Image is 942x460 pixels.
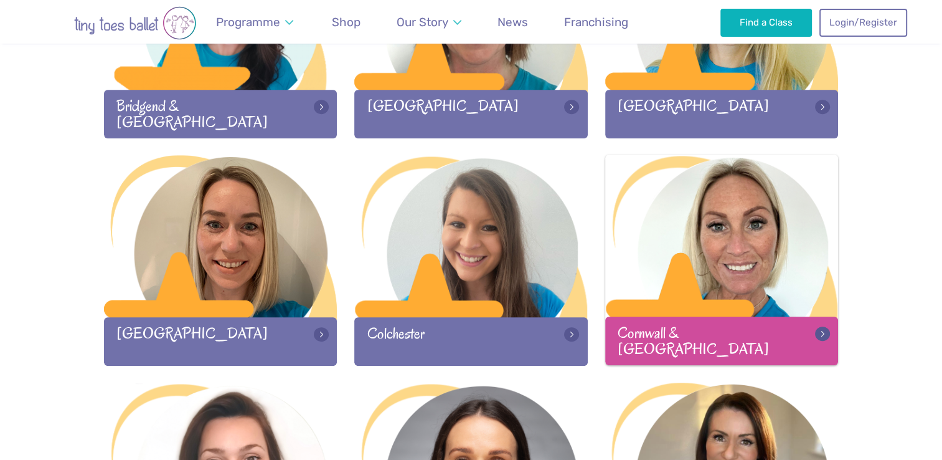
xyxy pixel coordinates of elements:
div: Colchester [354,317,588,365]
div: [GEOGRAPHIC_DATA] [104,317,337,365]
div: Bridgend & [GEOGRAPHIC_DATA] [104,90,337,138]
span: Our Story [397,15,448,29]
div: [GEOGRAPHIC_DATA] [605,90,839,138]
a: Login/Register [819,9,907,36]
a: Our Story [390,7,467,37]
a: [GEOGRAPHIC_DATA] [104,155,337,365]
span: Franchising [564,15,628,29]
a: Find a Class [720,9,812,36]
a: Programme [210,7,299,37]
img: tiny toes ballet [35,6,235,40]
a: Cornwall & [GEOGRAPHIC_DATA] [605,155,839,365]
span: Shop [332,15,360,29]
span: Programme [216,15,280,29]
div: Cornwall & [GEOGRAPHIC_DATA] [605,317,839,365]
a: Shop [326,7,367,37]
a: News [492,7,534,37]
a: Colchester [354,155,588,365]
a: Franchising [558,7,634,37]
span: News [497,15,528,29]
div: [GEOGRAPHIC_DATA] [354,90,588,138]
